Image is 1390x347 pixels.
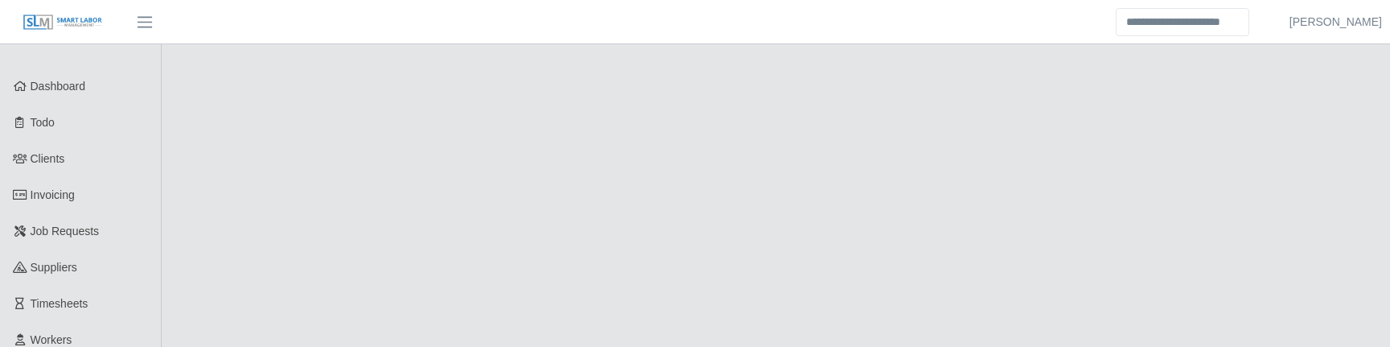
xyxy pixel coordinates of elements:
img: SLM Logo [23,14,103,31]
span: Workers [31,333,72,346]
span: Suppliers [31,261,77,274]
span: Job Requests [31,225,100,238]
input: Search [1116,8,1249,36]
span: Dashboard [31,80,86,93]
span: Timesheets [31,297,88,310]
span: Clients [31,152,65,165]
a: [PERSON_NAME] [1289,14,1382,31]
span: Invoicing [31,188,75,201]
span: Todo [31,116,55,129]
